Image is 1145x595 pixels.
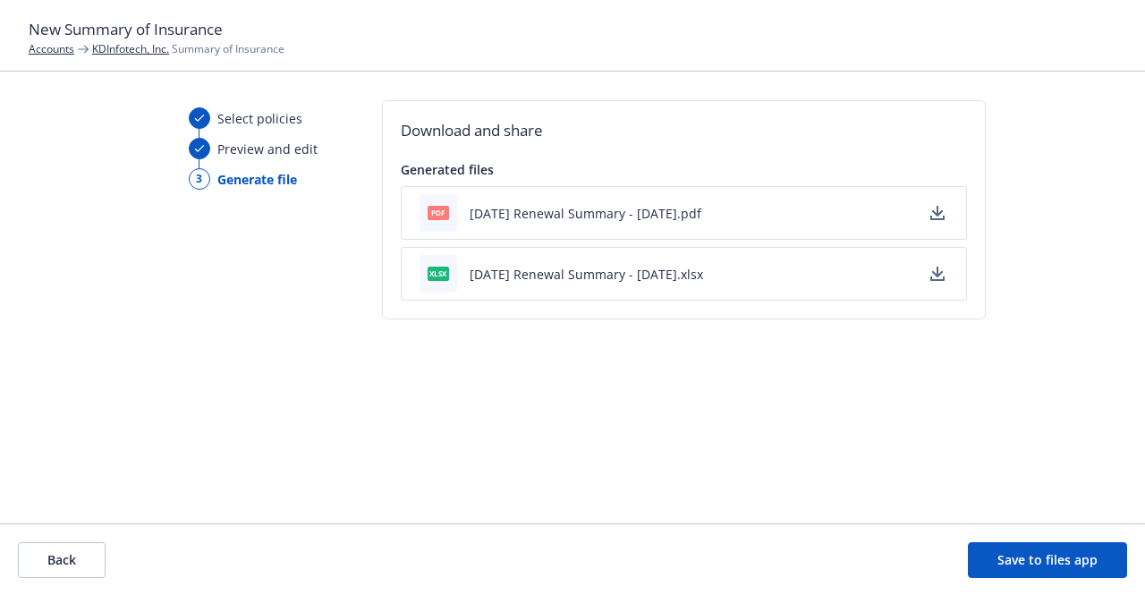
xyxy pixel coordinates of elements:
[92,41,284,56] span: Summary of Insurance
[29,41,74,56] a: Accounts
[92,41,169,56] a: KDInfotech, Inc.
[401,119,967,142] h2: Download and share
[18,542,106,578] button: Back
[217,109,302,128] span: Select policies
[470,204,701,223] button: [DATE] Renewal Summary - [DATE].pdf
[968,542,1127,578] button: Save to files app
[428,206,449,219] span: pdf
[428,267,449,280] span: xlsx
[29,18,1116,41] h1: New Summary of Insurance
[217,140,318,158] span: Preview and edit
[189,168,210,190] div: 3
[217,170,297,189] span: Generate file
[470,265,703,284] button: [DATE] Renewal Summary - [DATE].xlsx
[401,161,494,178] span: Generated files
